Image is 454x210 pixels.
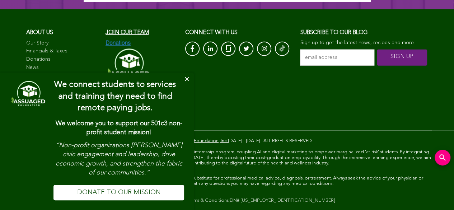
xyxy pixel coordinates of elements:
img: glassdoor_White [226,45,231,52]
span: © COPYRIGHT [DATE] - [DATE] . ALL RIGHTS RESERVED. [141,139,313,143]
a: DONATE TO OUR MISSION [53,185,184,200]
span: About us [26,30,53,36]
h3: Subscribe to our blog [300,27,428,38]
span: CONNECT with us [185,30,237,36]
em: “Non-profit organizations [PERSON_NAME] civic engagement and leadership, drive economic growth, a... [56,142,182,176]
span: Assuaged Foundation is a 501c(3) non-profit that fosters a transformative remote internship progr... [23,150,431,165]
input: email address [300,50,374,66]
img: dialog featured image [10,79,46,108]
a: Donations [26,56,99,63]
div: | | | [23,197,432,204]
span: DISCLAIMER: The resources and content provided are not intended to be a substitute for profession... [31,176,423,186]
p: Sign up to get the latest news, recipes and more [300,40,428,46]
a: Terms & Conditions [187,198,229,203]
a: Our Story [26,40,99,47]
a: EIN# [US_EMPLOYER_IDENTIFICATION_NUMBER] [230,198,335,203]
a: Financials & Taxes [26,48,99,55]
strong: We welcome you to support our 501c3 non-profit student mission! [56,120,182,136]
a: News [26,64,99,71]
button: Close [179,73,194,87]
iframe: Chat Widget [418,176,454,210]
img: Donations [106,40,131,46]
input: SIGN UP [377,50,427,66]
h4: We connect students to services and training they need to find remote paying jobs. [53,79,177,114]
a: Join our team [106,30,149,36]
img: Assuaged-Foundation-Logo-White [106,46,150,82]
img: Tik-Tok-Icon [280,45,285,52]
a: Assuaged Foundation, Inc. [172,139,228,143]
